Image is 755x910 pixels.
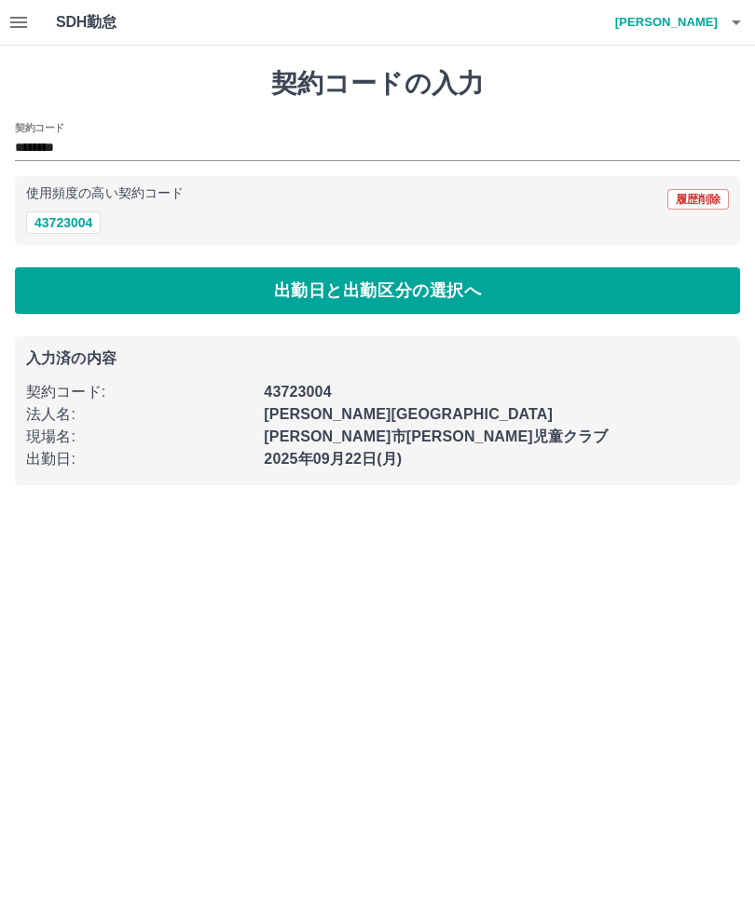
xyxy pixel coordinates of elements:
[264,428,608,444] b: [PERSON_NAME]市[PERSON_NAME]児童クラブ
[26,381,253,403] p: 契約コード :
[26,426,253,448] p: 現場名 :
[26,403,253,426] p: 法人名 :
[26,351,729,366] p: 入力済の内容
[264,384,331,400] b: 43723004
[667,189,729,210] button: 履歴削除
[26,211,101,234] button: 43723004
[26,187,184,200] p: 使用頻度の高い契約コード
[15,267,740,314] button: 出勤日と出勤区分の選択へ
[15,120,64,135] h2: 契約コード
[264,451,402,467] b: 2025年09月22日(月)
[26,448,253,470] p: 出勤日 :
[15,68,740,100] h1: 契約コードの入力
[264,406,553,422] b: [PERSON_NAME][GEOGRAPHIC_DATA]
